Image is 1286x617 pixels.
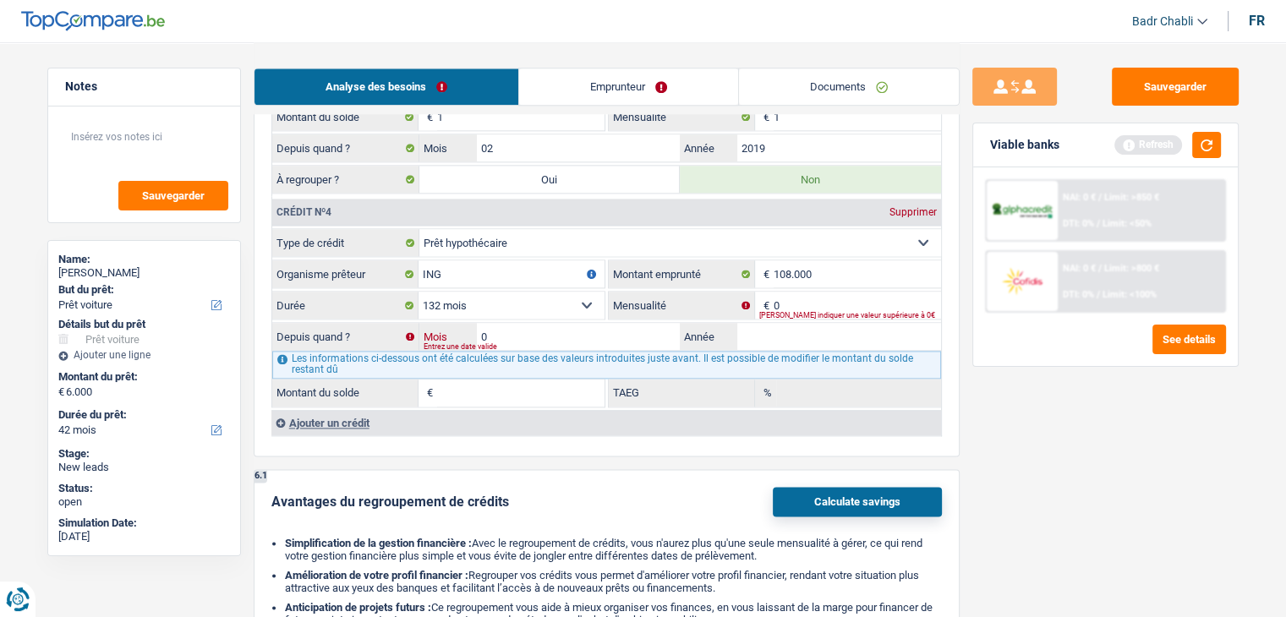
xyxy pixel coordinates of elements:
[254,470,267,483] div: 6.1
[58,349,230,361] div: Ajouter une ligne
[419,166,681,193] label: Oui
[272,103,419,130] label: Montant du solde
[1097,289,1100,300] span: /
[272,134,419,161] label: Depuis quand ?
[755,379,776,407] span: %
[285,537,472,549] b: Simplification de la gestion financière :
[285,569,942,594] li: Regrouper vos crédits vous permet d'améliorer votre profil financier, rendant votre situation plu...
[272,166,419,193] label: À regrouper ?
[1152,325,1226,354] button: See details
[1103,289,1157,300] span: Limit: <100%
[58,447,230,461] div: Stage:
[680,323,737,350] label: Année
[254,68,518,105] a: Analyse des besoins
[58,482,230,495] div: Status:
[1119,8,1207,35] a: Badr Chabli
[1097,218,1100,229] span: /
[1098,263,1102,274] span: /
[58,318,230,331] div: Détails but du prêt
[58,266,230,280] div: [PERSON_NAME]
[58,530,230,543] div: [DATE]
[1063,218,1094,229] span: DTI: 0%
[1132,14,1193,29] span: Badr Chabli
[58,283,227,297] label: But du prêt:
[285,537,942,562] li: Avec le regroupement de crédits, vous n'aurez plus qu'une seule mensualité à gérer, ce qui rend v...
[477,134,681,161] input: MM
[118,181,228,210] button: Sauvegarder
[272,323,419,350] label: Depuis quand ?
[58,516,230,530] div: Simulation Date:
[609,379,755,407] label: TAEG
[419,134,477,161] label: Mois
[609,292,755,319] label: Mensualité
[755,292,774,319] span: €
[1104,192,1159,203] span: Limit: >850 €
[759,312,941,319] div: [PERSON_NAME] indiquer une valeur supérieure à 0€
[58,385,64,399] span: €
[285,601,431,614] b: Anticipation de projets futurs :
[739,68,959,105] a: Documents
[1103,218,1152,229] span: Limit: <50%
[272,260,419,287] label: Organisme prêteur
[272,351,941,378] div: Les informations ci-dessous ont été calculées sur base des valeurs introduites juste avant. Il es...
[755,260,774,287] span: €
[991,201,1053,221] img: AlphaCredit
[424,343,888,350] div: Entrez une date valide
[419,103,437,130] span: €
[58,408,227,422] label: Durée du prêt:
[885,207,941,217] div: Supprimer
[477,323,681,350] input: MM
[272,379,419,407] label: Montant du solde
[419,323,477,350] label: Mois
[272,207,336,217] div: Crédit nº4
[65,79,223,94] h5: Notes
[991,265,1053,297] img: Cofidis
[272,292,419,319] label: Durée
[58,495,230,509] div: open
[58,461,230,474] div: New leads
[680,134,737,161] label: Année
[737,134,941,161] input: AAAA
[1063,263,1096,274] span: NAI: 0 €
[142,190,205,201] span: Sauvegarder
[419,379,437,407] span: €
[1063,192,1096,203] span: NAI: 0 €
[285,569,468,582] b: Amélioration de votre profil financier :
[773,487,942,516] button: Calculate savings
[680,166,941,193] label: Non
[755,103,774,130] span: €
[1112,68,1239,106] button: Sauvegarder
[1098,192,1102,203] span: /
[271,494,509,510] div: Avantages du regroupement de crédits
[272,229,419,256] label: Type de crédit
[609,103,755,130] label: Mensualité
[519,68,738,105] a: Emprunteur
[1104,263,1159,274] span: Limit: >800 €
[737,323,941,350] input: AAAA
[58,253,230,266] div: Name:
[990,138,1059,152] div: Viable banks
[58,370,227,384] label: Montant du prêt:
[21,11,165,31] img: TopCompare Logo
[1249,13,1265,29] div: fr
[271,410,941,435] div: Ajouter un crédit
[1063,289,1094,300] span: DTI: 0%
[609,260,755,287] label: Montant emprunté
[1114,135,1182,154] div: Refresh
